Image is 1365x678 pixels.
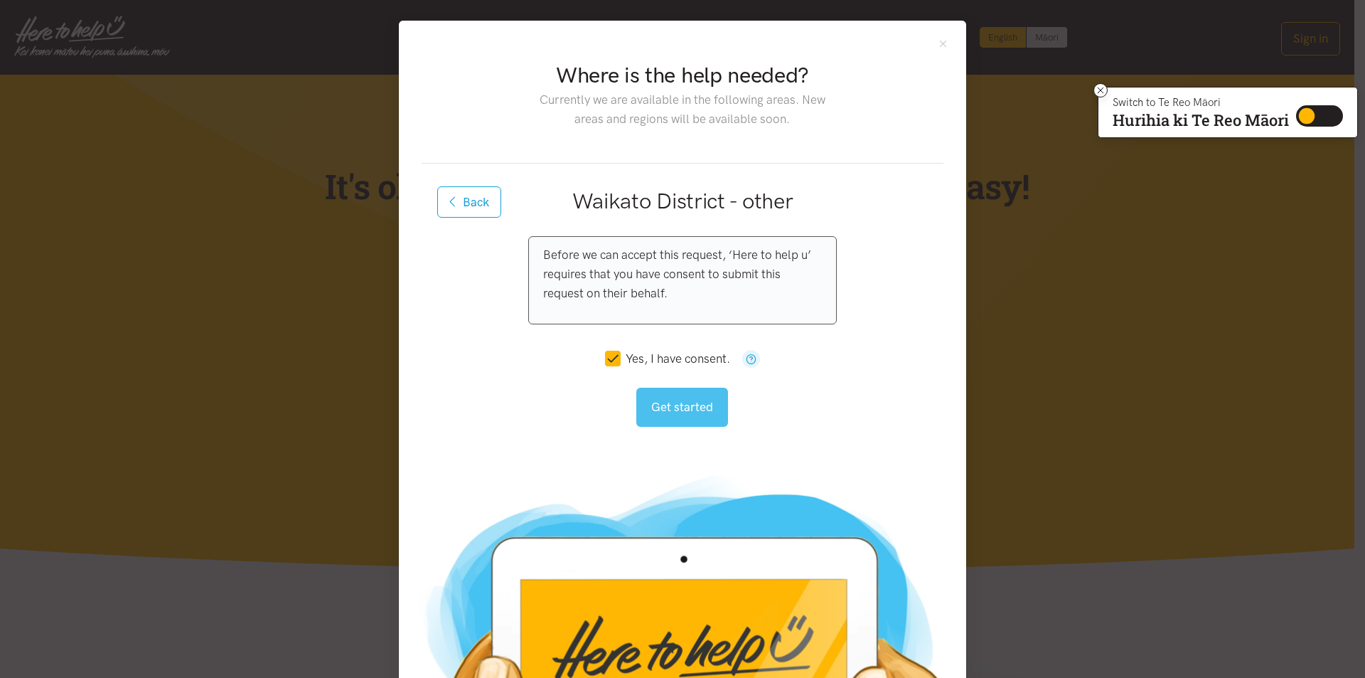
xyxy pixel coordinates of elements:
button: Back [437,186,501,218]
button: Close [937,38,949,50]
p: Currently we are available in the following areas. New areas and regions will be available soon. [528,90,836,129]
h2: Waikato District - other [444,186,921,216]
p: Switch to Te Reo Māori [1113,98,1289,107]
h2: Where is the help needed? [528,60,836,90]
p: Hurihia ki Te Reo Māori [1113,114,1289,127]
button: Get started [636,388,728,427]
label: Yes, I have consent. [605,353,730,365]
p: Before we can accept this request, ‘Here to help u’ requires that you have consent to submit this... [543,245,821,304]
